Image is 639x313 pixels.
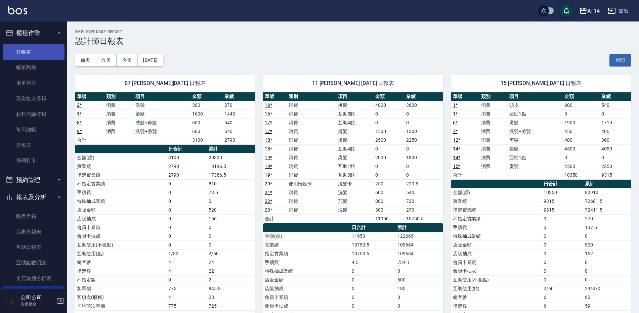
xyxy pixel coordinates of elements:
[583,302,631,310] td: 59
[75,136,104,144] td: 合計
[374,214,404,223] td: 11950
[350,258,396,267] td: 4.5
[75,240,167,249] td: 互助使用(不含點)
[287,179,337,188] td: 使用預收卡
[287,206,337,214] td: 消費
[350,302,396,310] td: 0
[542,180,583,188] th: 日合計
[404,144,443,153] td: 0
[3,75,65,91] a: 掛單列表
[609,54,631,66] button: 列印
[583,249,631,258] td: 152
[336,109,374,118] td: 互助5點
[75,275,167,284] td: 不指定客
[167,214,207,223] td: 0
[560,4,573,17] button: save
[271,80,435,87] span: 11 [PERSON_NAME] [DATE] 日報表
[374,162,404,171] td: 0
[167,240,207,249] td: 0
[479,109,508,118] td: 消費
[600,162,631,171] td: 2250
[223,101,255,109] td: 270
[3,271,65,286] a: 全店業績分析表
[75,153,167,162] td: 金額(虛)
[479,162,508,171] td: 消費
[583,188,631,197] td: 80910
[583,240,631,249] td: 500
[223,109,255,118] td: 1440
[75,302,167,310] td: 平均項次單價
[190,92,223,101] th: 金額
[104,101,134,109] td: 消費
[83,80,247,87] span: 07 [PERSON_NAME][DATE] 日報表
[605,5,631,17] button: 登出
[287,171,337,179] td: 消費
[336,197,374,206] td: 剪髮
[287,188,337,197] td: 消費
[374,206,404,214] td: 300
[75,171,167,179] td: 指定實業績
[404,153,443,162] td: 1800
[190,109,223,118] td: 1600
[75,214,167,223] td: 店販抽成
[451,267,542,275] td: 會員卡抽成
[3,122,65,137] a: 每日結帳
[542,223,583,232] td: 0
[404,206,443,214] td: 270
[451,197,542,206] td: 實業績
[583,214,631,223] td: 270
[600,171,631,179] td: 9315
[75,162,167,171] td: 實業績
[542,275,583,284] td: 0
[336,127,374,136] td: 燙髮
[167,293,207,302] td: 4
[20,295,55,301] h5: 公司公司
[374,153,404,162] td: 2000
[600,136,631,144] td: 360
[167,162,207,171] td: 2790
[396,232,443,240] td: 122665
[600,127,631,136] td: 405
[287,127,337,136] td: 消費
[207,206,255,214] td: 520
[207,258,255,267] td: 24
[263,92,443,223] table: a dense table
[600,109,631,118] td: 0
[336,136,374,144] td: 燙髮
[508,109,563,118] td: 互助1點
[207,197,255,206] td: 0
[263,240,350,249] td: 實業績
[287,101,337,109] td: 消費
[207,284,255,293] td: 845.8
[374,144,404,153] td: 0
[167,284,207,293] td: 775
[542,197,583,206] td: 9315
[451,240,542,249] td: 店販金額
[117,54,138,66] button: 今天
[104,92,134,101] th: 類別
[75,92,255,145] table: a dense table
[287,162,337,171] td: 消費
[336,101,374,109] td: 接髮
[287,136,337,144] td: 消費
[207,293,255,302] td: 28
[542,267,583,275] td: 0
[396,275,443,284] td: 600
[600,118,631,127] td: 1710
[396,267,443,275] td: 0
[404,197,443,206] td: 720
[583,232,631,240] td: 0
[207,223,255,232] td: 0
[508,144,563,153] td: 接髮
[3,286,65,302] a: 設計師日報表
[451,293,542,302] td: 總客數
[542,258,583,267] td: 0
[336,188,374,197] td: 洗髮
[350,293,396,302] td: 0
[3,188,65,206] button: 報表及分析
[104,127,134,136] td: 消費
[167,258,207,267] td: 4
[542,249,583,258] td: 0
[336,144,374,153] td: 互助4點
[223,136,255,144] td: 2790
